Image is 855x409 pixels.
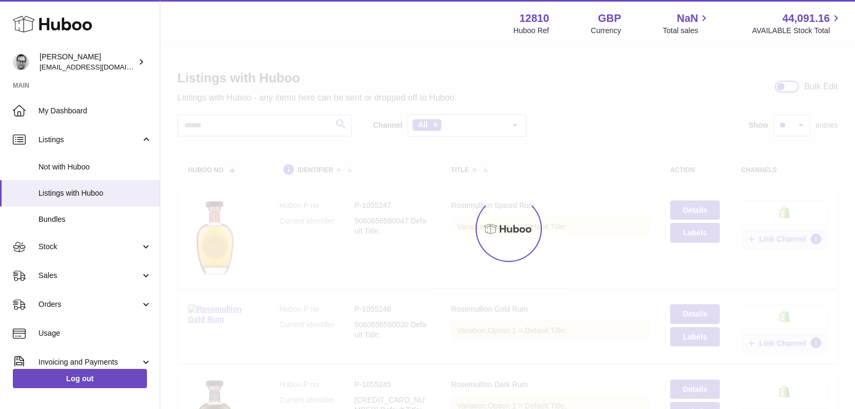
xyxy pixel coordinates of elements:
[38,188,152,198] span: Listings with Huboo
[38,214,152,225] span: Bundles
[519,11,549,26] strong: 12810
[514,26,549,36] div: Huboo Ref
[40,63,157,71] span: [EMAIL_ADDRESS][DOMAIN_NAME]
[38,135,141,145] span: Listings
[598,11,621,26] strong: GBP
[13,54,29,70] img: internalAdmin-12810@internal.huboo.com
[782,11,830,26] span: 44,091.16
[38,357,141,367] span: Invoicing and Payments
[591,26,621,36] div: Currency
[38,299,141,310] span: Orders
[13,369,147,388] a: Log out
[40,52,136,72] div: [PERSON_NAME]
[663,26,710,36] span: Total sales
[38,106,152,116] span: My Dashboard
[677,11,698,26] span: NaN
[38,162,152,172] span: Not with Huboo
[752,11,842,36] a: 44,091.16 AVAILABLE Stock Total
[663,11,710,36] a: NaN Total sales
[38,328,152,338] span: Usage
[38,242,141,252] span: Stock
[38,271,141,281] span: Sales
[752,26,842,36] span: AVAILABLE Stock Total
